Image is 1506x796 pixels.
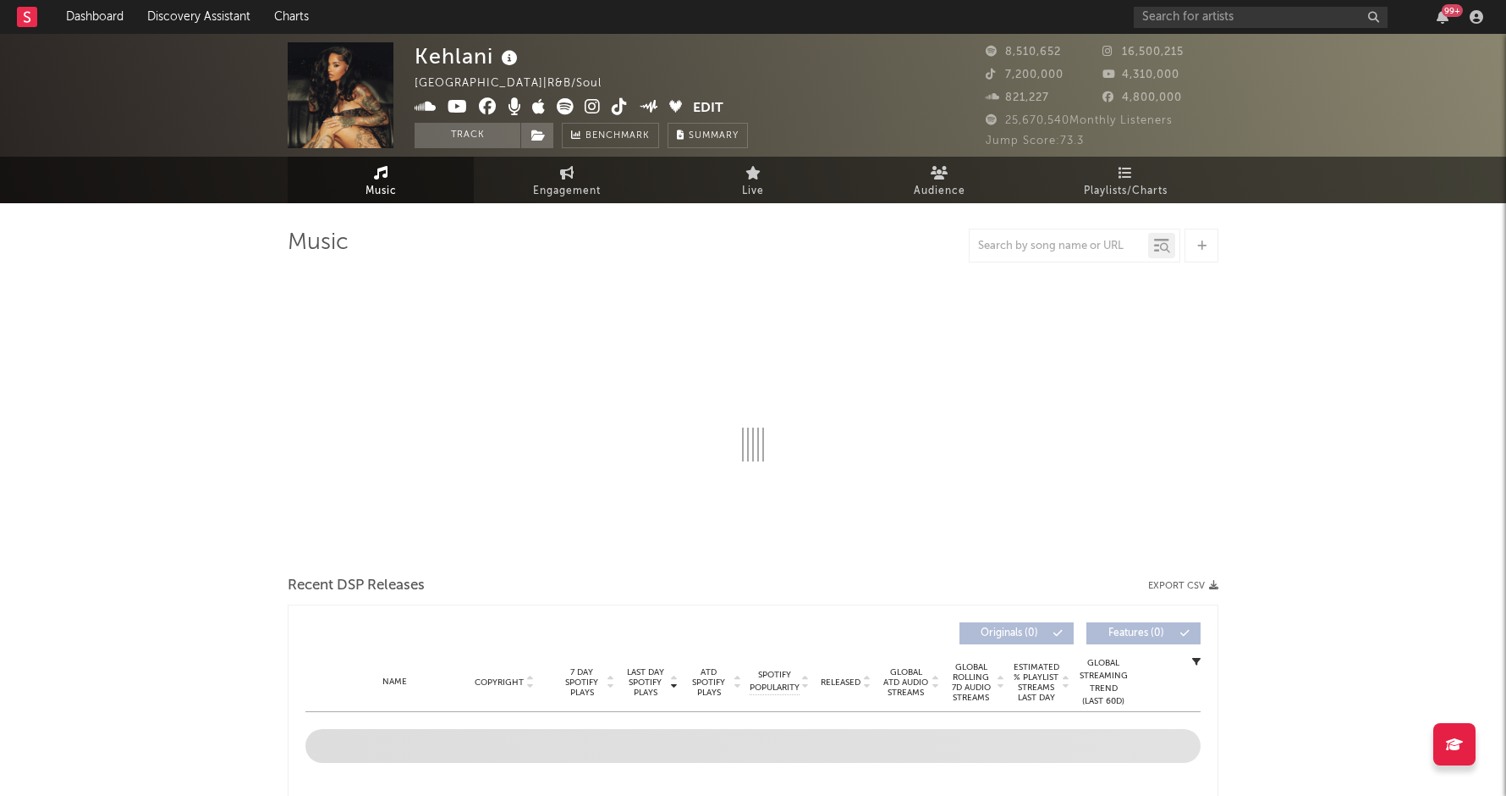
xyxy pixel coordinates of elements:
span: Summary [689,131,739,141]
span: Spotify Popularity [750,669,800,694]
span: Audience [914,181,965,202]
span: Estimated % Playlist Streams Last Day [1013,662,1059,703]
div: 99 + [1442,4,1463,17]
span: 25,670,540 Monthly Listeners [986,115,1173,126]
button: Track [415,123,520,148]
a: Engagement [474,157,660,203]
span: Copyright [475,677,524,688]
a: Live [660,157,846,203]
span: Live [742,181,764,202]
span: Originals ( 0 ) [970,628,1048,638]
span: Global ATD Audio Streams [882,667,929,698]
span: 4,800,000 [1102,92,1182,103]
span: Engagement [533,181,601,202]
span: 7 Day Spotify Plays [559,667,604,698]
span: Last Day Spotify Plays [623,667,668,698]
span: Global Rolling 7D Audio Streams [948,662,994,703]
a: Playlists/Charts [1032,157,1218,203]
span: 16,500,215 [1102,47,1184,58]
span: Jump Score: 73.3 [986,135,1084,146]
input: Search for artists [1134,7,1388,28]
span: Music [366,181,397,202]
button: Export CSV [1148,581,1218,591]
div: Kehlani [415,42,522,70]
span: Playlists/Charts [1084,181,1168,202]
a: Audience [846,157,1032,203]
span: 7,200,000 [986,69,1064,80]
button: Features(0) [1086,622,1201,644]
button: Summary [668,123,748,148]
span: Released [821,677,860,688]
span: 821,227 [986,92,1049,103]
button: Originals(0) [959,622,1074,644]
div: [GEOGRAPHIC_DATA] | R&B/Soul [415,74,621,94]
input: Search by song name or URL [970,240,1148,253]
a: Music [288,157,474,203]
a: Benchmark [562,123,659,148]
button: 99+ [1437,10,1448,24]
span: 8,510,652 [986,47,1061,58]
span: Benchmark [585,126,650,146]
button: Edit [693,98,723,119]
span: ATD Spotify Plays [686,667,731,698]
div: Name [339,676,450,688]
span: 4,310,000 [1102,69,1179,80]
span: Recent DSP Releases [288,576,425,596]
div: Global Streaming Trend (Last 60D) [1078,657,1129,708]
span: Features ( 0 ) [1097,628,1175,638]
